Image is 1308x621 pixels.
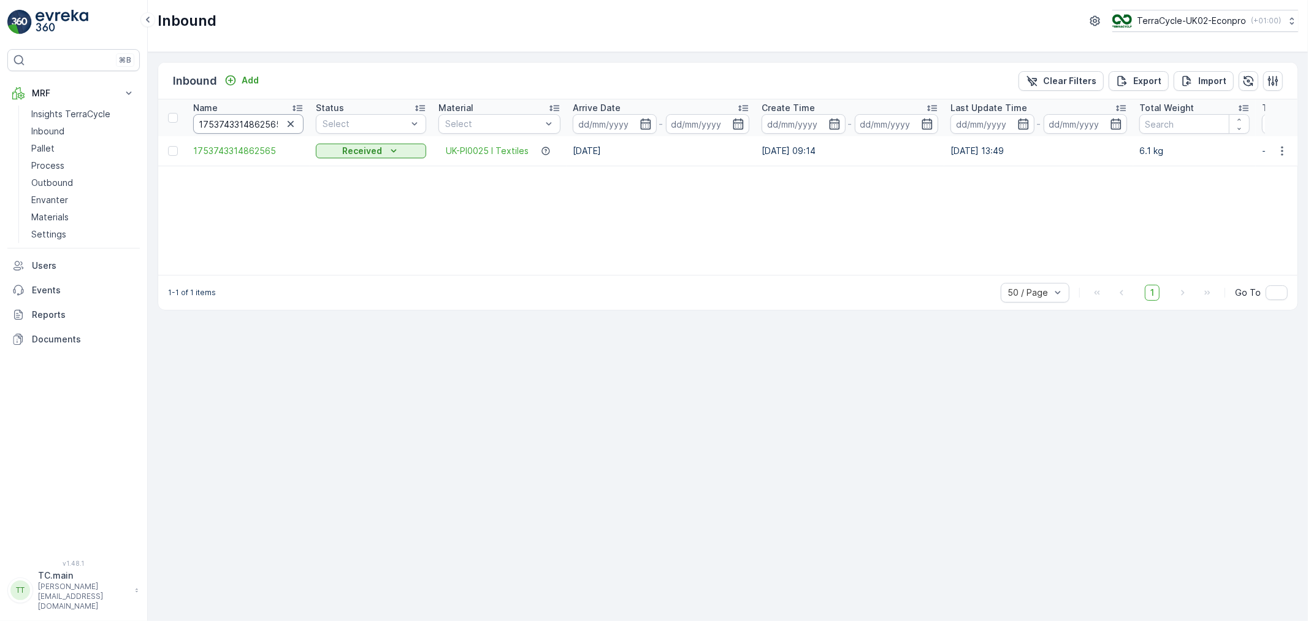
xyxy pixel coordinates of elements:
[567,136,755,166] td: [DATE]
[26,226,140,243] a: Settings
[1139,114,1250,134] input: Search
[950,102,1027,114] p: Last Update Time
[38,569,129,582] p: TC.main
[1043,75,1096,87] p: Clear Filters
[193,145,304,157] a: 1753743314862565
[762,102,815,114] p: Create Time
[762,114,846,134] input: dd/mm/yyyy
[1174,71,1234,91] button: Import
[31,108,110,120] p: Insights TerraCycle
[1139,102,1194,114] p: Total Weight
[32,333,135,345] p: Documents
[31,177,73,189] p: Outbound
[1044,114,1128,134] input: dd/mm/yyyy
[7,278,140,303] a: Events
[220,73,264,88] button: Add
[1133,75,1161,87] p: Export
[26,209,140,226] a: Materials
[168,146,178,156] div: Toggle Row Selected
[855,114,939,134] input: dd/mm/yyyy
[1139,145,1250,157] p: 6.1 kg
[1109,71,1169,91] button: Export
[438,102,473,114] p: Material
[26,191,140,209] a: Envanter
[26,174,140,191] a: Outbound
[242,74,259,87] p: Add
[10,580,30,600] div: TT
[573,102,621,114] p: Arrive Date
[32,284,135,296] p: Events
[316,102,344,114] p: Status
[193,114,304,134] input: Search
[31,228,66,241] p: Settings
[944,136,1133,166] td: [DATE] 13:49
[173,72,217,90] p: Inbound
[666,114,750,134] input: dd/mm/yyyy
[573,114,657,134] input: dd/mm/yyyy
[659,117,664,131] p: -
[848,117,852,131] p: -
[7,560,140,567] span: v 1.48.1
[1235,287,1261,299] span: Go To
[445,118,541,130] p: Select
[343,145,383,157] p: Received
[7,10,32,34] img: logo
[36,10,88,34] img: logo_light-DOdMpM7g.png
[32,309,135,321] p: Reports
[1145,285,1160,301] span: 1
[31,160,64,172] p: Process
[31,142,55,155] p: Pallet
[7,303,140,327] a: Reports
[31,194,68,206] p: Envanter
[168,288,216,298] p: 1-1 of 1 items
[755,136,944,166] td: [DATE] 09:14
[1137,15,1246,27] p: TerraCycle-UK02-Econpro
[1019,71,1104,91] button: Clear Filters
[1037,117,1041,131] p: -
[26,140,140,157] a: Pallet
[316,144,426,158] button: Received
[26,106,140,123] a: Insights TerraCycle
[193,102,218,114] p: Name
[31,211,69,223] p: Materials
[1112,10,1298,32] button: TerraCycle-UK02-Econpro(+01:00)
[32,87,115,99] p: MRF
[158,11,216,31] p: Inbound
[7,253,140,278] a: Users
[32,260,135,272] p: Users
[950,114,1035,134] input: dd/mm/yyyy
[323,118,407,130] p: Select
[26,157,140,174] a: Process
[26,123,140,140] a: Inbound
[1198,75,1226,87] p: Import
[38,582,129,611] p: [PERSON_NAME][EMAIL_ADDRESS][DOMAIN_NAME]
[7,327,140,352] a: Documents
[1251,16,1281,26] p: ( +01:00 )
[7,81,140,106] button: MRF
[119,55,131,65] p: ⌘B
[1112,14,1132,28] img: terracycle_logo_wKaHoWT.png
[446,145,529,157] a: UK-PI0025 I Textiles
[31,125,64,137] p: Inbound
[7,569,140,611] button: TTTC.main[PERSON_NAME][EMAIL_ADDRESS][DOMAIN_NAME]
